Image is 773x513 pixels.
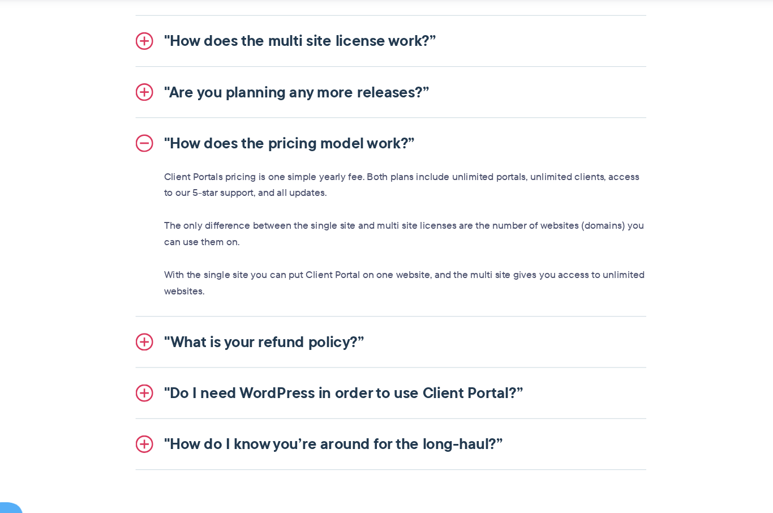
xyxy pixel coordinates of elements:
[183,157,616,186] p: Client Portals pricing is one simple yearly fee. Both plans include unlimited portals, unlimited ...
[157,20,616,65] a: "How does the multi site license work?”
[157,112,616,157] a: "How does the pricing model work?”
[157,336,616,381] a: "Do I need WordPress in order to use Client Portal?”
[183,201,616,230] p: The only difference between the single site and multi site licenses are the number of websites (d...
[157,290,616,335] a: "What is your refund policy?”
[23,456,57,490] iframe: Toggle Customer Support
[183,245,616,275] p: With the single site you can put Client Portal on one website, and the multi site gives you acces...
[157,66,616,111] a: "Are you planning any more releases?”
[157,382,616,427] a: "How do I know you’re around for the long-haul?”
